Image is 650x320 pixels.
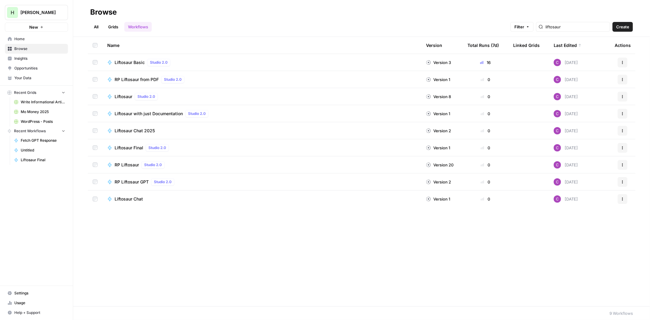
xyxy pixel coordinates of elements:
[90,22,102,32] a: All
[21,157,65,163] span: Liftosaur Final
[554,59,561,66] img: lfe6qmc50w30utgkmhcdgn0017qz
[115,128,155,134] span: Liftosaur Chat 2025
[426,162,453,168] div: Version 20
[426,145,450,151] div: Version 1
[107,76,416,83] a: RP Liftosaur from PDFStudio 2.0
[107,178,416,186] a: RP Liftosaur GPTStudio 2.0
[154,179,172,185] span: Studio 2.0
[5,5,68,20] button: Workspace: Hasbrook
[107,196,416,202] a: Liftosaur Chat
[14,36,65,42] span: Home
[90,7,117,17] div: Browse
[21,138,65,143] span: Fetch GPT Response
[115,196,143,202] span: Liftosaur Chat
[514,24,524,30] span: Filter
[467,162,503,168] div: 0
[467,145,503,151] div: 0
[426,37,442,54] div: Version
[467,179,503,185] div: 0
[14,90,36,95] span: Recent Grids
[29,24,38,30] span: New
[137,94,155,99] span: Studio 2.0
[21,148,65,153] span: Untitled
[21,99,65,105] span: Write Informational Article
[188,111,206,116] span: Studio 2.0
[115,145,143,151] span: Liftosaur Final
[554,127,578,134] div: [DATE]
[107,93,416,100] a: LiftosaurStudio 2.0
[11,107,68,117] a: Mo Money 2025
[115,179,149,185] span: RP Liftosaur GPT
[164,77,182,82] span: Studio 2.0
[5,298,68,308] a: Usage
[513,37,540,54] div: Linked Grids
[426,196,450,202] div: Version 1
[467,59,503,66] div: 16
[616,24,629,30] span: Create
[107,37,416,54] div: Name
[554,93,578,100] div: [DATE]
[11,9,14,16] span: H
[11,145,68,155] a: Untitled
[467,76,503,83] div: 0
[426,111,450,117] div: Version 1
[467,128,503,134] div: 0
[554,161,561,169] img: lfe6qmc50w30utgkmhcdgn0017qz
[144,162,162,168] span: Studio 2.0
[14,290,65,296] span: Settings
[5,44,68,54] a: Browse
[426,59,451,66] div: Version 3
[554,178,578,186] div: [DATE]
[11,97,68,107] a: Write Informational Article
[467,94,503,100] div: 0
[554,161,578,169] div: [DATE]
[545,24,607,30] input: Search
[107,144,416,151] a: Liftosaur FinalStudio 2.0
[613,22,633,32] button: Create
[554,59,578,66] div: [DATE]
[467,111,503,117] div: 0
[467,196,503,202] div: 0
[426,179,451,185] div: Version 2
[105,22,122,32] a: Grids
[467,37,499,54] div: Total Runs (7d)
[124,22,152,32] a: Workflows
[115,111,183,117] span: Liftosaur with just Documentation
[14,310,65,315] span: Help + Support
[11,155,68,165] a: Liftosaur Final
[554,195,561,203] img: lfe6qmc50w30utgkmhcdgn0017qz
[426,94,451,100] div: Version 8
[510,22,534,32] button: Filter
[20,9,57,16] span: [PERSON_NAME]
[14,128,46,134] span: Recent Workflows
[14,56,65,61] span: Insights
[426,128,451,134] div: Version 2
[107,59,416,66] a: Liftosaur BasicStudio 2.0
[554,76,578,83] div: [DATE]
[150,60,168,65] span: Studio 2.0
[11,117,68,126] a: WordPress - Posts
[426,76,450,83] div: Version 1
[609,310,633,316] div: 9 Workflows
[5,54,68,63] a: Insights
[14,300,65,306] span: Usage
[5,34,68,44] a: Home
[148,145,166,151] span: Studio 2.0
[554,76,561,83] img: lfe6qmc50w30utgkmhcdgn0017qz
[554,144,561,151] img: lfe6qmc50w30utgkmhcdgn0017qz
[5,308,68,318] button: Help + Support
[554,110,578,117] div: [DATE]
[615,37,631,54] div: Actions
[107,128,416,134] a: Liftosaur Chat 2025
[554,195,578,203] div: [DATE]
[14,46,65,52] span: Browse
[554,110,561,117] img: lfe6qmc50w30utgkmhcdgn0017qz
[5,126,68,136] button: Recent Workflows
[554,37,582,54] div: Last Edited
[107,110,416,117] a: Liftosaur with just DocumentationStudio 2.0
[21,119,65,124] span: WordPress - Posts
[5,23,68,32] button: New
[115,162,139,168] span: RP Liftosaur
[554,127,561,134] img: lfe6qmc50w30utgkmhcdgn0017qz
[115,59,145,66] span: Liftosaur Basic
